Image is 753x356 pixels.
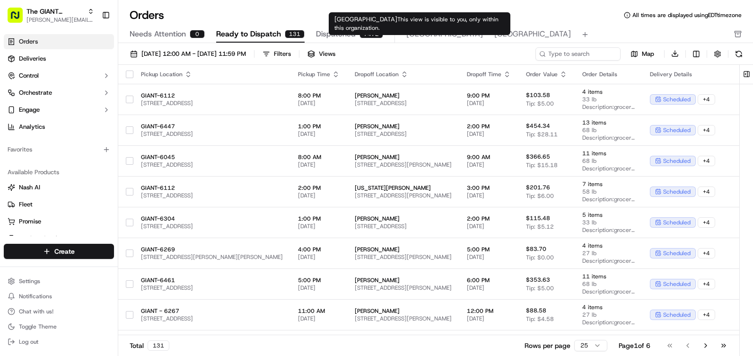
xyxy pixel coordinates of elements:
[355,130,452,138] span: [STREET_ADDRESS]
[582,257,635,265] span: Description: grocery bags
[526,184,550,191] span: $201.76
[582,103,635,111] span: Description: grocery bags
[19,106,40,114] span: Engage
[582,188,635,196] span: 58 lb
[9,9,28,28] img: Nash
[582,88,635,96] span: 4 items
[298,92,340,99] span: 8:00 PM
[582,280,635,288] span: 68 lb
[130,28,186,40] span: Needs Attention
[732,47,745,61] button: Refresh
[467,284,511,292] span: [DATE]
[582,303,635,311] span: 4 items
[582,126,635,134] span: 68 lb
[526,223,554,231] span: Tip: $5.12
[190,30,205,38] div: 0
[355,222,452,230] span: [STREET_ADDRESS]
[467,184,511,192] span: 3:00 PM
[19,277,40,285] span: Settings
[467,276,511,284] span: 6:00 PM
[26,7,84,16] button: The GIANT Company
[298,71,340,78] div: Pickup Time
[582,334,635,342] span: 6 items
[298,161,340,169] span: [DATE]
[698,279,715,289] div: + 4
[141,307,283,315] span: GIANT - 6267
[161,93,172,105] button: Start new chat
[698,94,715,105] div: + 4
[4,244,114,259] button: Create
[582,273,635,280] span: 11 items
[698,310,715,320] div: + 4
[4,335,114,348] button: Log out
[355,192,452,199] span: [STREET_ADDRESS][PERSON_NAME]
[298,215,340,222] span: 1:00 PM
[355,215,452,222] span: [PERSON_NAME]
[582,249,635,257] span: 27 lb
[663,96,691,103] span: scheduled
[355,99,452,107] span: [STREET_ADDRESS]
[19,54,46,63] span: Deliveries
[4,51,114,66] a: Deliveries
[19,137,72,147] span: Knowledge Base
[298,246,340,253] span: 4:00 PM
[126,47,250,61] button: [DATE] 12:00 AM - [DATE] 11:59 PM
[582,288,635,295] span: Description: grocery bags
[526,214,550,222] span: $115.48
[141,50,246,58] span: [DATE] 12:00 AM - [DATE] 11:59 PM
[148,340,169,351] div: 131
[526,192,554,200] span: Tip: $6.00
[355,315,452,322] span: [STREET_ADDRESS][PERSON_NAME]
[19,71,39,80] span: Control
[526,307,546,314] span: $88.58
[141,276,283,284] span: GIANT-6461
[526,315,554,323] span: Tip: $4.58
[329,12,510,35] div: [GEOGRAPHIC_DATA]
[4,290,114,303] button: Notifications
[355,71,452,78] div: Dropoff Location
[526,91,550,99] span: $103.58
[535,47,621,61] input: Type to search
[258,47,295,61] button: Filters
[355,123,452,130] span: [PERSON_NAME]
[355,307,452,315] span: [PERSON_NAME]
[141,192,283,199] span: [STREET_ADDRESS]
[19,89,52,97] span: Orchestrate
[8,217,110,226] a: Promise
[298,184,340,192] span: 2:00 PM
[76,133,156,151] a: 💻API Documentation
[526,161,558,169] span: Tip: $15.18
[285,30,305,38] div: 131
[141,284,283,292] span: [STREET_ADDRESS]
[355,161,452,169] span: [STREET_ADDRESS][PERSON_NAME]
[663,157,691,165] span: scheduled
[19,123,45,131] span: Analytics
[582,311,635,319] span: 27 lb
[624,48,660,60] button: Map
[89,137,152,147] span: API Documentation
[25,61,170,71] input: Got a question? Start typing here...
[8,234,110,243] a: Product Catalog
[582,134,635,142] span: Description: grocery bags
[582,242,635,249] span: 4 items
[663,311,691,319] span: scheduled
[582,165,635,172] span: Description: grocery bags
[298,192,340,199] span: [DATE]
[4,142,114,157] div: Favorites
[141,130,283,138] span: [STREET_ADDRESS]
[298,315,340,322] span: [DATE]
[526,100,554,107] span: Tip: $5.00
[663,126,691,134] span: scheduled
[467,215,511,222] span: 2:00 PM
[141,123,283,130] span: GIANT-6447
[6,133,76,151] a: 📗Knowledge Base
[303,47,340,61] button: Views
[698,187,715,197] div: + 4
[526,153,550,160] span: $366.65
[582,119,635,126] span: 13 items
[698,125,715,135] div: + 4
[298,284,340,292] span: [DATE]
[467,222,511,230] span: [DATE]
[4,4,98,27] button: The GIANT Company[PERSON_NAME][EMAIL_ADDRESS][PERSON_NAME][DOMAIN_NAME]
[663,219,691,226] span: scheduled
